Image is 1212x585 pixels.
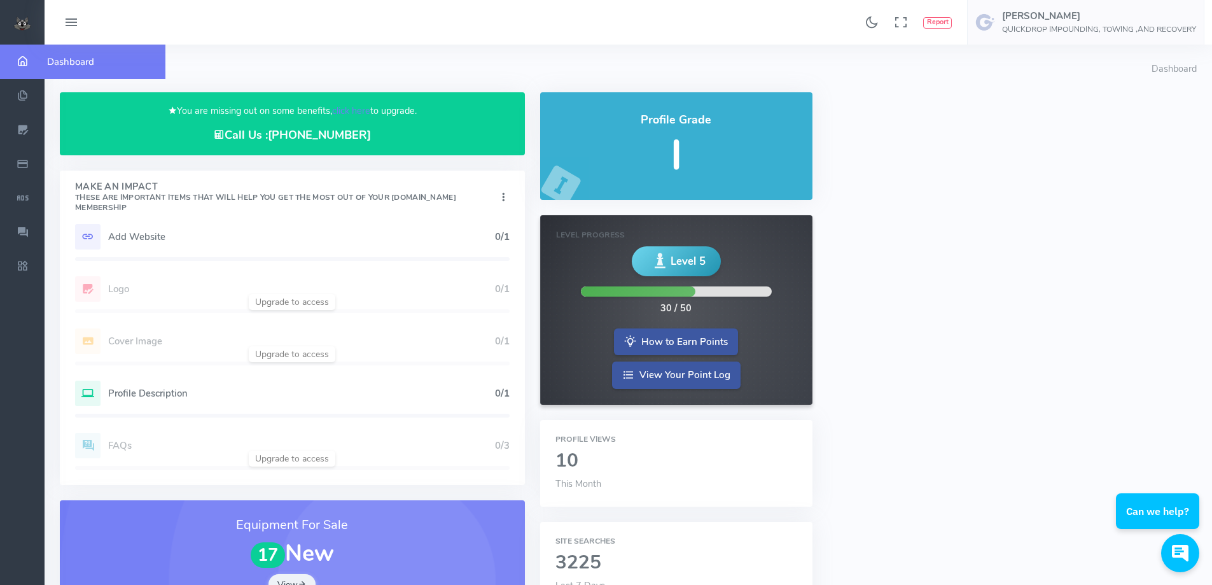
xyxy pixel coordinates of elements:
[671,253,706,269] span: Level 5
[251,542,285,568] span: 17
[1152,62,1197,76] li: Dashboard
[108,388,495,398] h5: Profile Description
[555,133,798,178] h5: I
[556,231,797,239] h6: Level Progress
[1002,25,1196,34] h6: QUICKDROP IMPOUNDING, TOWING ,AND RECOVERY
[1002,11,1196,21] h5: [PERSON_NAME]
[612,362,741,389] a: View Your Point Log
[555,114,798,127] h4: Profile Grade
[75,182,497,213] h4: Make An Impact
[108,232,495,242] h5: Add Website
[332,104,370,117] a: click here
[75,541,510,568] h1: New
[495,388,510,398] h5: 0/1
[555,451,798,472] h2: 10
[555,553,798,574] h2: 3225
[555,477,601,490] span: This Month
[268,127,371,143] a: [PHONE_NUMBER]
[75,192,456,213] small: These are important items that will help you get the most out of your [DOMAIN_NAME] Membership
[1106,458,1212,585] iframe: Conversations
[614,328,738,356] a: How to Earn Points
[75,129,510,142] h4: Call Us :
[13,17,31,31] img: small logo
[75,516,510,535] h3: Equipment For Sale
[495,232,510,242] h5: 0/1
[555,537,798,546] h6: Site Searches
[923,17,952,29] button: Report
[660,302,692,316] div: 30 / 50
[555,435,798,444] h6: Profile Views
[75,104,510,118] p: You are missing out on some benefits, to upgrade.
[975,12,996,32] img: user-image
[60,45,1152,92] h4: Dashboard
